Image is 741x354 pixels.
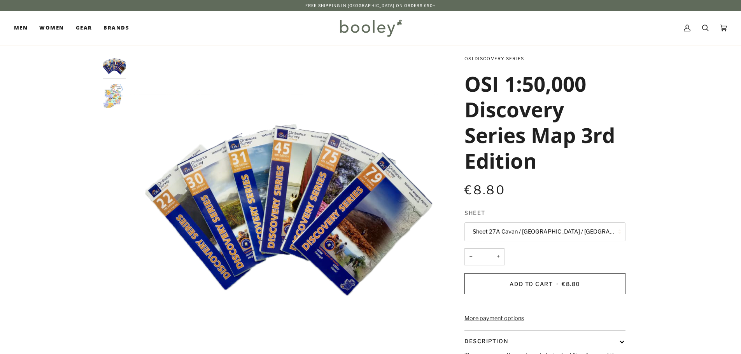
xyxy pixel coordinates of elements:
input: Quantity [464,248,505,266]
span: Add to Cart [510,281,553,287]
button: Sheet 27A Cavan / [GEOGRAPHIC_DATA] / [GEOGRAPHIC_DATA] / [GEOGRAPHIC_DATA] [464,222,625,241]
button: Description [464,331,625,351]
span: Gear [76,24,92,32]
span: €8.80 [464,183,505,197]
span: Men [14,24,28,32]
p: Free Shipping in [GEOGRAPHIC_DATA] on Orders €50+ [305,2,436,9]
a: Women [33,11,70,45]
button: Add to Cart • €8.80 [464,273,625,294]
span: Sheet [464,209,485,217]
button: + [492,248,505,266]
a: OSI Discovery Series [464,56,524,61]
a: More payment options [464,314,625,323]
a: Brands [98,11,135,45]
h1: OSI 1:50,000 Discovery Series Map 3rd Edition [464,71,620,174]
img: Booley [336,17,405,39]
img: OSI 1:50,000 Discovery series Map - Booley Galway [103,54,126,78]
span: €8.80 [562,281,580,287]
button: − [464,248,477,266]
img: OSI 1:50,000 Discovery series Map - Booley Galway [103,84,126,108]
span: Brands [103,24,129,32]
a: Gear [70,11,98,45]
span: • [555,281,560,287]
a: Men [14,11,33,45]
span: Women [39,24,64,32]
